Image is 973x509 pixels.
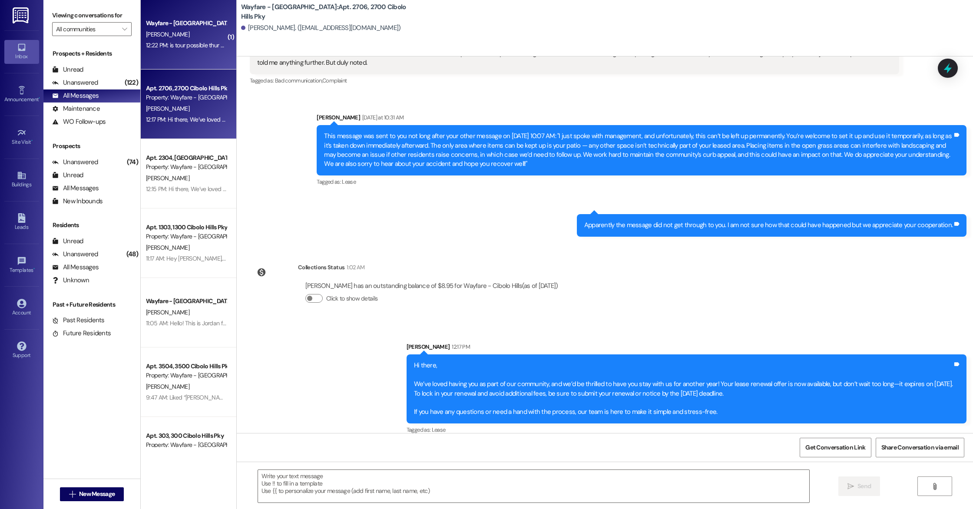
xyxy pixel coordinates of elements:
div: Prospects + Residents [43,49,140,58]
span: Get Conversation Link [805,443,865,452]
div: Unanswered [52,250,98,259]
b: Wayfare - [GEOGRAPHIC_DATA]: Apt. 2706, 2700 Cibolo Hills Pky [241,3,415,21]
span: New Message [79,489,115,499]
input: All communities [56,22,118,36]
button: Share Conversation via email [876,438,964,457]
div: Property: Wayfare - [GEOGRAPHIC_DATA] [146,162,226,172]
i:  [122,26,127,33]
div: This message was sent to you not long after your other message on [DATE] 10:07 AM: "I just spoke ... [324,132,953,169]
div: (74) [125,155,140,169]
div: I was never informed that I had to take it down, In fact I didn't receive a response after my las... [257,49,886,68]
div: Wayfare - [GEOGRAPHIC_DATA] [146,297,226,306]
div: Property: Wayfare - [GEOGRAPHIC_DATA] [146,93,226,102]
div: Property: Wayfare - [GEOGRAPHIC_DATA] [146,371,226,380]
a: Site Visit • [4,126,39,149]
div: Past + Future Residents [43,300,140,309]
div: [PERSON_NAME] [317,113,966,125]
div: 11:17 AM: Hey [PERSON_NAME], what time would you say is good to come get the keys. I just set up ... [146,254,526,262]
div: Tagged as: [317,175,966,188]
span: Complaint [322,77,347,84]
div: (48) [124,248,140,261]
div: Unread [52,65,83,74]
span: [PERSON_NAME] [146,105,189,112]
div: Unread [52,237,83,246]
div: Apt. 2706, 2700 Cibolo Hills Pky [146,84,226,93]
div: [DATE] at 10:31 AM [360,113,404,122]
div: 12:22 PM: is tour possible thur 21 @2pm? [146,41,246,49]
label: Click to show details [326,294,377,303]
div: Future Residents [52,329,111,338]
img: ResiDesk Logo [13,7,30,23]
label: Viewing conversations for [52,9,132,22]
i:  [931,483,938,490]
div: [PERSON_NAME]. ([EMAIL_ADDRESS][DOMAIN_NAME]) [241,23,401,33]
div: Hi there, We’ve loved having you as part of our community, and we’d be thrilled to have you stay ... [414,361,953,417]
div: Unknown [52,276,89,285]
span: • [31,138,33,144]
span: [PERSON_NAME] [146,383,189,390]
div: Apt. 2304, [GEOGRAPHIC_DATA] [146,153,226,162]
span: • [39,95,40,101]
div: All Messages [52,184,99,193]
div: Apt. 1303, 1300 Cibolo Hills Pky [146,223,226,232]
div: WO Follow-ups [52,117,106,126]
div: [PERSON_NAME] has an outstanding balance of $8.95 for Wayfare - Cibolo Hills (as of [DATE]) [305,281,558,291]
a: Inbox [4,40,39,63]
button: Send [838,476,880,496]
a: Leads [4,211,39,234]
i:  [847,483,854,490]
div: Property: Wayfare - [GEOGRAPHIC_DATA] [146,440,226,450]
a: Support [4,339,39,362]
div: Past Residents [52,316,105,325]
span: • [33,266,35,272]
span: Bad communication , [275,77,322,84]
span: Share Conversation via email [881,443,959,452]
span: Lease [342,178,356,185]
div: Maintenance [52,104,100,113]
div: 12:17 PM [450,342,470,351]
span: Send [857,482,871,491]
div: Prospects [43,142,140,151]
div: Residents [43,221,140,230]
a: Buildings [4,168,39,192]
div: Unanswered [52,78,98,87]
div: (122) [122,76,140,89]
div: All Messages [52,263,99,272]
span: [PERSON_NAME] [146,174,189,182]
div: Apt. 303, 300 Cibolo Hills Pky [146,431,226,440]
div: 9:47 AM: Liked “[PERSON_NAME] (Wayfare - Cibolo Hills): Hi [PERSON_NAME]! As soon as one of us ar... [146,393,850,401]
div: Property: Wayfare - [GEOGRAPHIC_DATA] [146,232,226,241]
span: [PERSON_NAME] [146,30,189,38]
span: [PERSON_NAME] [146,308,189,316]
div: Tagged as: [250,74,900,87]
div: Wayfare - [GEOGRAPHIC_DATA] [146,19,226,28]
button: Get Conversation Link [800,438,871,457]
i:  [69,491,76,498]
button: New Message [60,487,124,501]
div: All Messages [52,91,99,100]
span: Lease [432,426,446,433]
div: [PERSON_NAME] [407,342,966,354]
div: Tagged as: [407,423,966,436]
div: Apparently the message did not get through to you. I am not sure how that could have happened but... [584,221,953,230]
div: Unanswered [52,158,98,167]
span: [PERSON_NAME] [146,244,189,251]
a: Templates • [4,254,39,277]
div: 1:02 AM [344,263,364,272]
div: Unread [52,171,83,180]
div: Apt. 3504, 3500 Cibolo Hills Pky [146,362,226,371]
a: Account [4,296,39,320]
div: Collections Status [298,263,344,272]
div: New Inbounds [52,197,103,206]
